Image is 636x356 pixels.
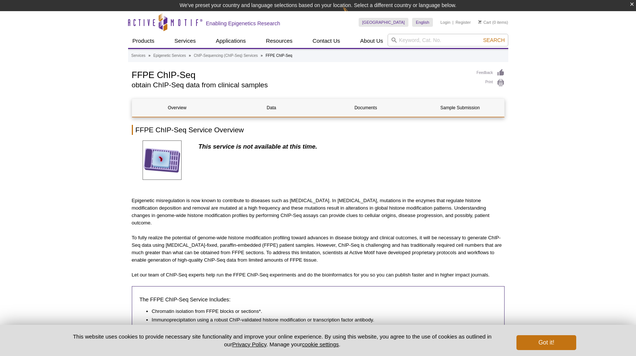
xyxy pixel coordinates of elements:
p: Epigenetic misregulation is now known to contribute to diseases such as [MEDICAL_DATA]. In [MEDIC... [132,197,505,227]
span: Search [483,37,505,43]
img: Change Here [343,6,362,23]
a: Resources [261,34,297,48]
h2: FFPE ChIP-Seq Service Overview [132,125,505,135]
h2: obtain ChIP-Seq data from clinical samples [132,82,469,88]
li: Chromatin isolation from FFPE blocks or sections*. [152,308,489,315]
p: This website uses cookies to provide necessary site functionality and improve your online experie... [60,333,505,348]
a: Epigenetic Services [153,52,186,59]
a: English [412,18,433,27]
a: Products [128,34,159,48]
a: Login [440,20,450,25]
li: | [453,18,454,27]
img: FFPE [143,140,182,180]
a: Feedback [477,69,505,77]
p: To fully realize the potential of genome-wide histone modification profiling toward advances in d... [132,234,505,264]
p: Let our team of ChIP-Seq experts help run the FFPE ChIP-Seq experiments and do the bioinformatics... [132,271,505,279]
input: Keyword, Cat. No. [388,34,508,46]
li: » [149,54,151,58]
a: Print [477,79,505,87]
li: FFPE ChIP-Seq [265,54,292,58]
a: Documents [321,99,411,117]
a: Services [170,34,200,48]
a: Services [131,52,146,59]
h1: FFPE ChIP-Seq [132,69,469,80]
a: Contact Us [308,34,345,48]
a: Privacy Policy [232,341,266,347]
a: ChIP-Sequencing (ChIP-Seq) Services [194,52,258,59]
a: Data [226,99,317,117]
a: About Us [356,34,388,48]
li: (0 items) [478,18,508,27]
li: » [189,54,191,58]
img: Your Cart [478,20,482,24]
h3: The FFPE ChIP-Seq Service Includes: [140,295,497,304]
h2: Enabling Epigenetics Research [206,20,280,27]
a: Sample Submission [415,99,505,117]
a: Applications [211,34,250,48]
li: » [261,54,263,58]
a: [GEOGRAPHIC_DATA] [359,18,409,27]
a: Cart [478,20,491,25]
a: Register [456,20,471,25]
button: Got it! [516,335,576,350]
a: Overview [132,99,222,117]
button: Search [481,37,507,43]
em: This service is not available at this time. [198,143,317,150]
button: cookie settings [302,341,339,347]
li: Immunoprecipitation using a robust ChIP-validated histone modification or transcription factor an... [152,316,489,324]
